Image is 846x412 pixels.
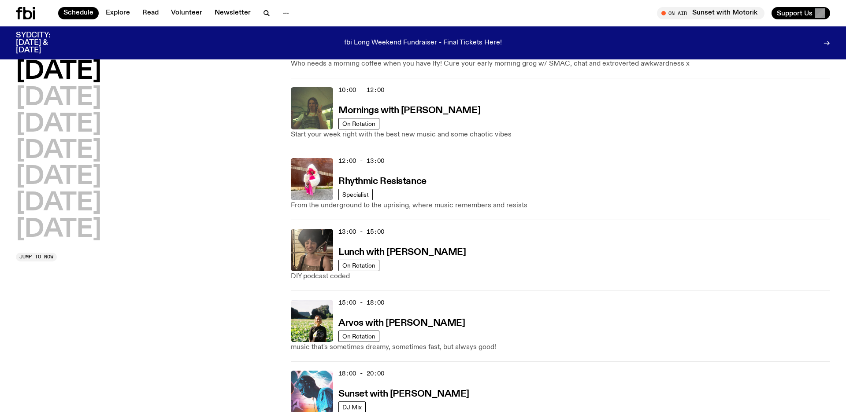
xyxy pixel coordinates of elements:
[338,157,384,165] span: 12:00 - 13:00
[338,104,480,115] a: Mornings with [PERSON_NAME]
[16,139,101,163] button: [DATE]
[338,369,384,378] span: 18:00 - 20:00
[291,271,830,282] p: DIY podcast coded
[16,32,72,54] h3: SYDCITY: [DATE] & [DATE]
[291,200,830,211] p: From the underground to the uprising, where music remembers and resists
[657,7,764,19] button: On AirSunset with Motorik
[16,86,101,110] button: [DATE]
[16,59,101,84] button: [DATE]
[342,262,375,269] span: On Rotation
[342,404,362,411] span: DJ Mix
[291,158,333,200] img: Attu crouches on gravel in front of a brown wall. They are wearing a white fur coat with a hood, ...
[16,191,101,216] button: [DATE]
[772,7,830,19] button: Support Us
[338,388,469,399] a: Sunset with [PERSON_NAME]
[338,106,480,115] h3: Mornings with [PERSON_NAME]
[291,300,333,342] img: Bri is smiling and wearing a black t-shirt. She is standing in front of a lush, green field. Ther...
[777,9,813,17] span: Support Us
[100,7,135,19] a: Explore
[291,129,830,140] p: Start your week right with the best new music and some chaotic vibes
[291,59,830,69] p: Who needs a morning coffee when you have Ify! Cure your early morning grog w/ SMAC, chat and extr...
[166,7,208,19] a: Volunteer
[338,390,469,399] h3: Sunset with [PERSON_NAME]
[16,217,101,242] button: [DATE]
[338,228,384,236] span: 13:00 - 15:00
[209,7,256,19] a: Newsletter
[342,191,369,198] span: Specialist
[342,333,375,340] span: On Rotation
[338,86,384,94] span: 10:00 - 12:00
[338,118,379,129] a: On Rotation
[338,248,466,257] h3: Lunch with [PERSON_NAME]
[342,121,375,127] span: On Rotation
[58,7,99,19] a: Schedule
[338,317,465,328] a: Arvos with [PERSON_NAME]
[338,298,384,307] span: 15:00 - 18:00
[338,177,427,186] h3: Rhythmic Resistance
[16,112,101,137] button: [DATE]
[16,165,101,189] button: [DATE]
[338,175,427,186] a: Rhythmic Resistance
[137,7,164,19] a: Read
[19,254,53,259] span: Jump to now
[338,260,379,271] a: On Rotation
[338,189,373,200] a: Specialist
[291,87,333,129] img: Jim Kretschmer in a really cute outfit with cute braids, standing on a train holding up a peace s...
[338,246,466,257] a: Lunch with [PERSON_NAME]
[338,331,379,342] a: On Rotation
[338,319,465,328] h3: Arvos with [PERSON_NAME]
[16,253,57,261] button: Jump to now
[344,39,502,47] p: fbi Long Weekend Fundraiser - Final Tickets Here!
[291,342,830,353] p: music that's sometimes dreamy, sometimes fast, but always good!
